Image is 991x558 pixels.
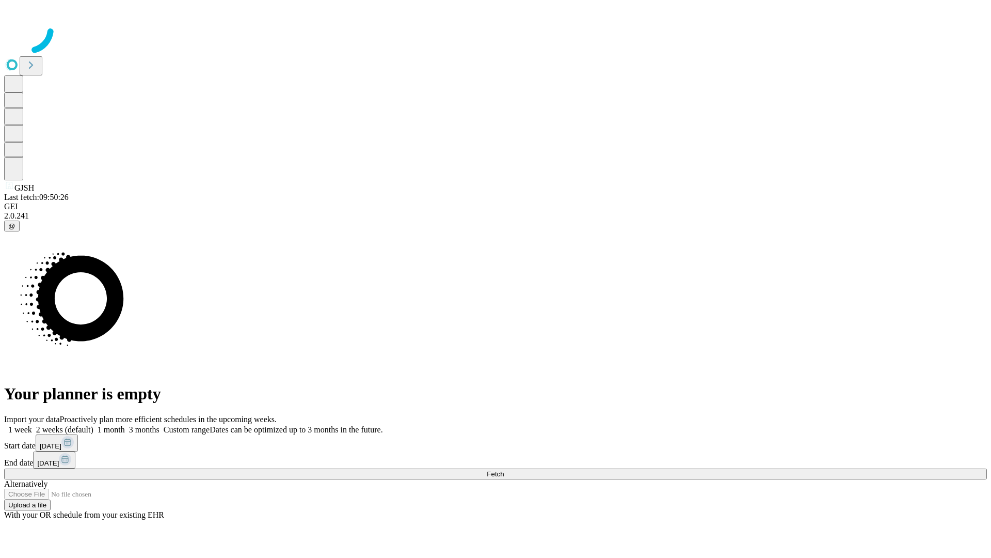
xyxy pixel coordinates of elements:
[4,452,987,469] div: End date
[4,479,47,488] span: Alternatively
[210,425,382,434] span: Dates can be optimized up to 3 months in the future.
[36,425,93,434] span: 2 weeks (default)
[4,193,69,202] span: Last fetch: 09:50:26
[129,425,159,434] span: 3 months
[8,222,15,230] span: @
[33,452,75,469] button: [DATE]
[60,415,277,424] span: Proactively plan more efficient schedules in the upcoming weeks.
[4,211,987,221] div: 2.0.241
[4,221,20,231] button: @
[4,469,987,479] button: Fetch
[4,384,987,404] h1: Your planner is empty
[4,202,987,211] div: GEI
[14,183,34,192] span: GJSH
[164,425,210,434] span: Custom range
[36,435,78,452] button: [DATE]
[8,425,32,434] span: 1 week
[487,470,504,478] span: Fetch
[4,435,987,452] div: Start date
[40,442,61,450] span: [DATE]
[37,459,59,467] span: [DATE]
[4,500,51,510] button: Upload a file
[4,510,164,519] span: With your OR schedule from your existing EHR
[4,415,60,424] span: Import your data
[98,425,125,434] span: 1 month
